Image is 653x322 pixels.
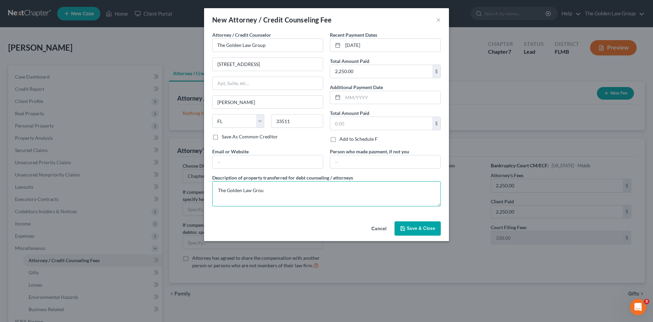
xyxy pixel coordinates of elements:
input: MM/YYYY [343,91,440,104]
button: Save & Close [395,221,441,236]
label: Total Amount Paid [330,109,369,117]
input: Enter address... [213,58,323,71]
iframe: Intercom live chat [630,299,646,315]
input: MM/YYYY [343,39,440,52]
input: Apt, Suite, etc... [213,77,323,90]
label: Save As Common Creditor [222,133,278,140]
input: Enter city... [213,96,323,108]
input: 0.00 [330,117,432,130]
button: Cancel [366,222,392,236]
div: $ [432,117,440,130]
button: × [436,16,441,24]
input: Search creditor by name... [212,38,323,52]
span: Attorney / Credit Counselor [212,32,271,38]
label: Person who made payment, if not you [330,148,409,155]
label: Add to Schedule F [339,136,378,142]
input: -- [330,155,440,168]
input: Enter zip... [271,114,323,128]
span: Attorney / Credit Counseling Fee [229,16,332,24]
span: Save & Close [407,225,435,231]
div: $ [432,65,440,78]
label: Total Amount Paid [330,57,369,65]
span: New [212,16,227,24]
input: -- [213,155,323,168]
span: 3 [644,299,649,304]
label: Additional Payment Date [330,84,383,91]
label: Recent Payment Dates [330,31,377,38]
label: Description of property transferred for debt counseling / attorneys [212,174,353,181]
input: 0.00 [330,65,432,78]
label: Email or Website [212,148,249,155]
